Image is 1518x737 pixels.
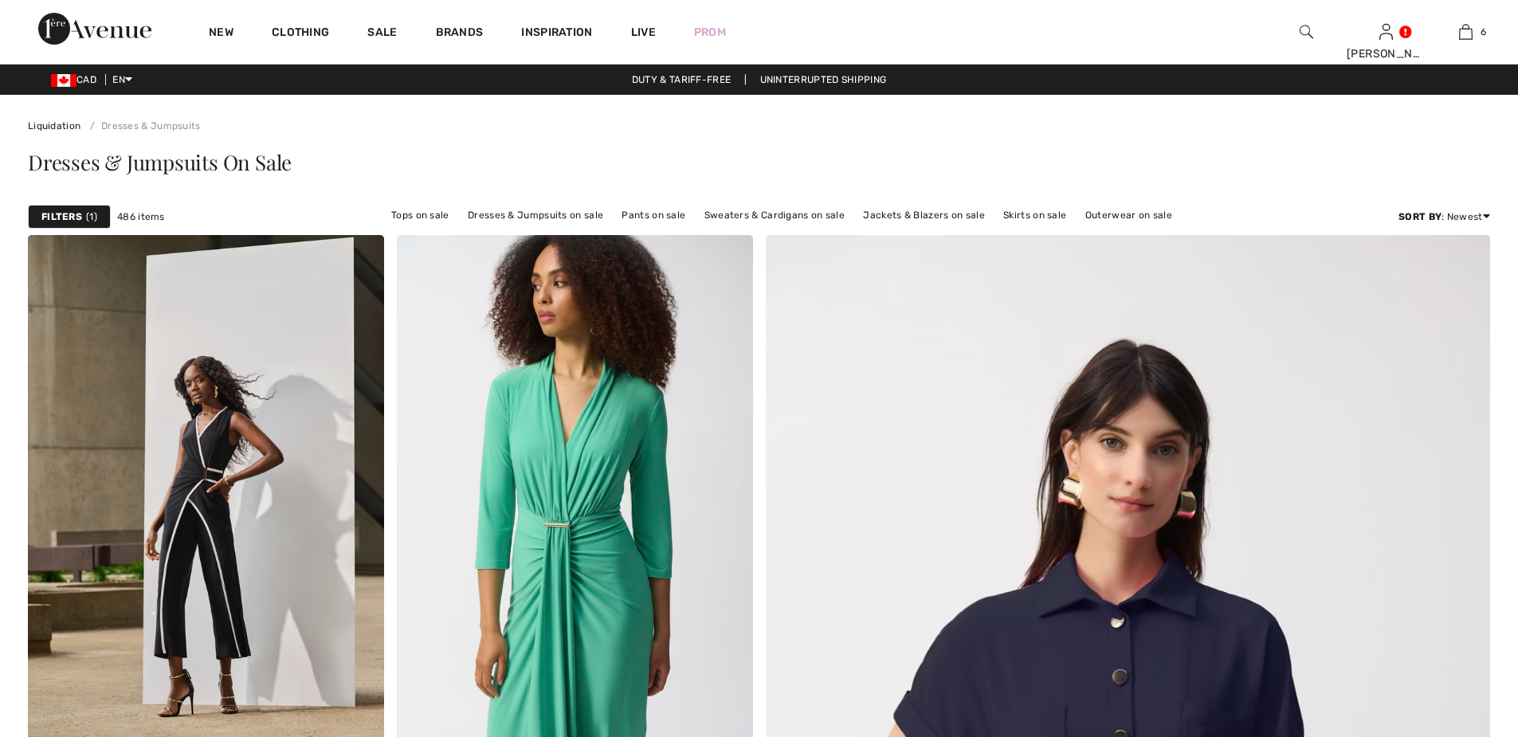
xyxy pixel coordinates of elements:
[1426,22,1504,41] a: 6
[51,74,76,87] img: Canadian Dollar
[631,24,656,41] a: Live
[1416,617,1502,657] iframe: Opens a widget where you can find more information
[694,24,726,41] a: Prom
[995,205,1074,225] a: Skirts on sale
[84,120,201,131] a: Dresses & Jumpsuits
[117,210,165,224] span: 486 items
[383,205,457,225] a: Tops on sale
[38,13,151,45] img: 1ère Avenue
[272,25,329,42] a: Clothing
[367,25,397,42] a: Sale
[86,210,97,224] span: 1
[28,148,292,176] span: Dresses & Jumpsuits On Sale
[112,74,132,85] span: EN
[1300,22,1313,41] img: search the website
[1379,24,1393,39] a: Sign In
[460,205,611,225] a: Dresses & Jumpsuits on sale
[28,120,80,131] a: Liquidation
[436,25,484,42] a: Brands
[521,25,592,42] span: Inspiration
[1481,25,1486,39] span: 6
[51,74,103,85] span: CAD
[41,210,82,224] strong: Filters
[855,205,993,225] a: Jackets & Blazers on sale
[696,205,853,225] a: Sweaters & Cardigans on sale
[209,25,233,42] a: New
[1459,22,1473,41] img: My Bag
[1398,211,1442,222] strong: Sort By
[1347,45,1425,62] div: [PERSON_NAME]
[1398,210,1490,224] div: : Newest
[1077,205,1180,225] a: Outerwear on sale
[614,205,693,225] a: Pants on sale
[1379,22,1393,41] img: My Info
